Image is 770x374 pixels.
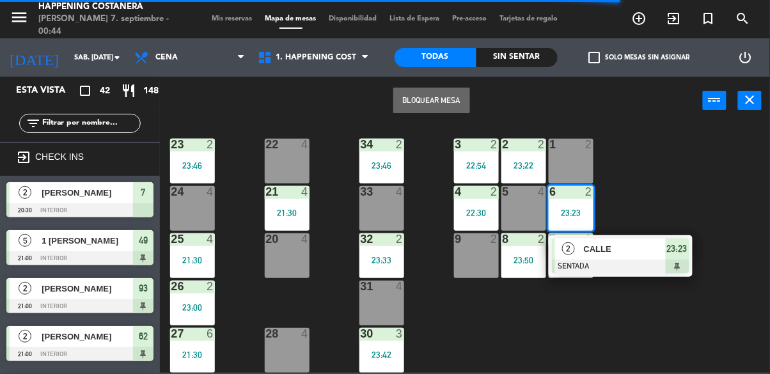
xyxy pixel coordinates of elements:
div: 3 [396,328,404,339]
div: 21:30 [265,208,310,217]
div: 4 [301,139,309,150]
i: restaurant [121,83,136,98]
div: Esta vista [6,83,92,98]
span: 2 [562,242,575,255]
span: 1 [PERSON_NAME] [42,234,133,247]
div: 2 [491,186,498,198]
span: Disponibilidad [323,15,384,22]
span: check_box_outline_blank [589,52,601,63]
div: Todas [395,48,476,67]
span: 93 [139,281,148,296]
div: 20 [266,233,267,245]
div: 22:54 [454,161,499,170]
div: [PERSON_NAME] 7. septiembre - 00:44 [38,13,183,38]
div: 8 [503,233,503,245]
div: 23:22 [501,161,546,170]
i: search [735,11,751,26]
div: 21 [266,186,267,198]
div: 6 [550,186,551,198]
div: 23:42 [359,350,404,359]
button: menu [10,8,29,31]
span: [PERSON_NAME] [42,282,133,295]
div: Sin sentar [476,48,558,67]
div: 2 [503,139,503,150]
div: 23:50 [501,256,546,265]
span: [PERSON_NAME] [42,186,133,199]
span: Pre-acceso [446,15,494,22]
label: Solo mesas sin asignar [589,52,690,63]
div: 23:00 [170,303,215,312]
div: 4 [207,186,214,198]
div: 31 [361,281,361,292]
div: 4 [301,186,309,198]
input: Filtrar por nombre... [41,116,140,130]
span: 5 [19,234,31,247]
div: 21:30 [170,256,215,265]
div: 22:30 [454,208,499,217]
div: 22 [266,139,267,150]
div: 34 [361,139,361,150]
div: 4 [301,328,309,339]
div: 30 [361,328,361,339]
div: 1 [550,139,551,150]
div: 4 [396,186,404,198]
span: 2 [19,282,31,295]
div: 2 [396,139,404,150]
i: arrow_drop_down [109,50,125,65]
div: 2 [396,233,404,245]
div: 27 [171,328,172,339]
div: 2 [207,139,214,150]
span: 2 [19,186,31,199]
div: 21:30 [170,350,215,359]
button: power_input [703,91,727,110]
div: 4 [207,233,214,245]
div: 23 [171,139,172,150]
div: 26 [171,281,172,292]
span: 42 [100,84,110,98]
div: 2 [207,281,214,292]
span: CALLE [584,242,666,256]
div: 2 [491,139,498,150]
div: Happening Costanera [38,1,183,13]
div: 28 [266,328,267,339]
span: 7 [141,185,146,200]
button: close [738,91,762,110]
i: power_input [707,92,723,107]
div: 4 [396,281,404,292]
i: exit_to_app [666,11,682,26]
div: 2 [491,233,498,245]
div: 6 [207,328,214,339]
button: Bloquear Mesa [393,88,470,113]
i: close [742,92,758,107]
div: 25 [171,233,172,245]
i: filter_list [26,116,41,131]
div: 2 [538,139,546,150]
i: add_circle_outline [632,11,647,26]
span: 49 [139,233,148,248]
i: power_settings_new [738,50,753,65]
i: turned_in_not [701,11,716,26]
div: 23:23 [549,208,593,217]
div: 24 [171,186,172,198]
span: Mapa de mesas [259,15,323,22]
span: Tarjetas de regalo [494,15,565,22]
div: 32 [361,233,361,245]
div: 23:46 [170,161,215,170]
span: 148 [143,84,159,98]
div: 23:46 [359,161,404,170]
div: 2 [538,233,546,245]
i: exit_to_app [16,150,31,165]
div: 5 [503,186,503,198]
div: 2 [585,233,593,245]
div: 33 [361,186,361,198]
span: 62 [139,329,148,344]
i: crop_square [77,83,93,98]
span: Cena [155,53,178,62]
span: 1. HAPPENING COST [276,53,357,62]
span: 23:23 [667,241,687,256]
span: Lista de Espera [384,15,446,22]
div: 4 [538,186,546,198]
